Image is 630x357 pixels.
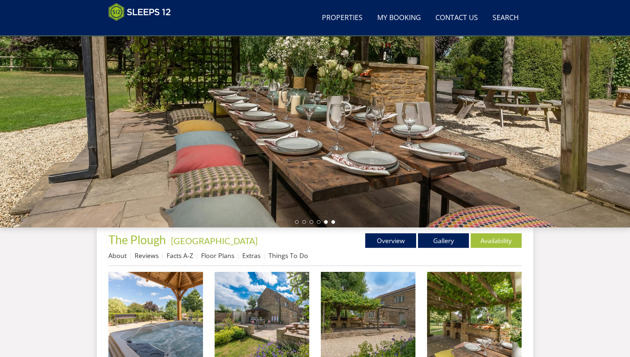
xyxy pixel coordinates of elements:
a: Extras [242,251,260,260]
a: Things To Do [268,251,308,260]
iframe: Customer reviews powered by Trustpilot [105,25,181,32]
a: Gallery [418,233,469,248]
a: Search [490,10,522,26]
span: - [168,235,258,246]
a: My Booking [374,10,424,26]
a: [GEOGRAPHIC_DATA] [171,235,258,246]
img: Sleeps 12 [108,3,171,21]
a: Availability [471,233,522,248]
a: Facts A-Z [167,251,193,260]
a: The Plough [108,233,168,247]
a: Floor Plans [201,251,234,260]
a: About [108,251,127,260]
a: Contact Us [432,10,481,26]
a: Properties [319,10,366,26]
a: Reviews [135,251,159,260]
a: Overview [365,233,416,248]
span: The Plough [108,233,166,247]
